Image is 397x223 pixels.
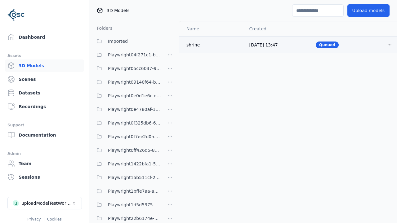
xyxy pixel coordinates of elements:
div: Admin [7,150,82,157]
span: Playwright0f7ee2d0-cebf-4840-a756-5a7a26222786 [108,133,161,140]
span: Playwright1bffe7aa-a2d6-48ff-926d-a47ed35bd152 [108,187,161,195]
span: Playwright15b511cf-2ce0-42d4-aab5-f050ff96fb05 [108,174,161,181]
th: Created [244,21,311,36]
button: Playwright0e0d1e6c-db5a-4244-b424-632341d2c1b4 [93,90,161,102]
a: Dashboard [5,31,84,43]
span: Playwright1d5d5375-3fdd-4b0e-8fd8-21d261a2c03b [108,201,161,208]
span: Playwright04f271c1-b936-458c-b5f6-36ca6337f11a [108,51,161,59]
div: Assets [7,52,82,59]
button: Playwright05cc6037-9b74-4704-86c6-3ffabbdece83 [93,62,161,75]
span: Playwright0e4780af-1c2a-492e-901c-6880da17528a [108,106,161,113]
div: shrine [186,42,239,48]
a: 3D Models [5,59,84,72]
span: [DATE] 13:47 [249,42,278,47]
button: Playwright0f7ee2d0-cebf-4840-a756-5a7a26222786 [93,130,161,143]
a: Scenes [5,73,84,85]
button: Playwright1422bfa1-5065-45c6-98b3-ab75e32174d7 [93,158,161,170]
a: Recordings [5,100,84,113]
button: Select a workspace [7,197,82,209]
a: Sessions [5,171,84,183]
span: 3D Models [107,7,129,14]
button: Upload models [347,4,390,17]
div: Support [7,121,82,129]
button: Playwright0f325db6-6c4b-4947-9a8f-f4487adedf2c [93,117,161,129]
img: Logo [7,6,25,24]
span: Playwright22b6174e-55d1-406d-adb6-17e426fa5cd6 [108,215,161,222]
a: Datasets [5,87,84,99]
a: Privacy [27,217,41,221]
th: Name [179,21,244,36]
button: Playwright1d5d5375-3fdd-4b0e-8fd8-21d261a2c03b [93,199,161,211]
span: | [43,217,45,221]
button: Playwright09140f64-bfed-4894-9ae1-f5b1e6c36039 [93,76,161,88]
button: Playwright0e4780af-1c2a-492e-901c-6880da17528a [93,103,161,116]
button: Playwright04f271c1-b936-458c-b5f6-36ca6337f11a [93,49,161,61]
button: Playwright15b511cf-2ce0-42d4-aab5-f050ff96fb05 [93,171,161,184]
a: Cookies [47,217,62,221]
span: Playwright1422bfa1-5065-45c6-98b3-ab75e32174d7 [108,160,161,168]
h3: Folders [93,25,113,31]
span: Imported [108,37,128,45]
div: uploadModelTestWorkspace [21,200,72,206]
button: Playwright0ff426d5-887e-47ce-9e83-c6f549f6a63f [93,144,161,156]
div: Queued [316,42,339,48]
span: Playwright09140f64-bfed-4894-9ae1-f5b1e6c36039 [108,78,161,86]
button: Imported [93,35,175,47]
button: Playwright1bffe7aa-a2d6-48ff-926d-a47ed35bd152 [93,185,161,197]
span: Playwright0e0d1e6c-db5a-4244-b424-632341d2c1b4 [108,92,161,99]
span: Playwright0ff426d5-887e-47ce-9e83-c6f549f6a63f [108,146,161,154]
span: Playwright05cc6037-9b74-4704-86c6-3ffabbdece83 [108,65,161,72]
a: Documentation [5,129,84,141]
a: Team [5,157,84,170]
div: u [13,200,19,206]
span: Playwright0f325db6-6c4b-4947-9a8f-f4487adedf2c [108,119,161,127]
